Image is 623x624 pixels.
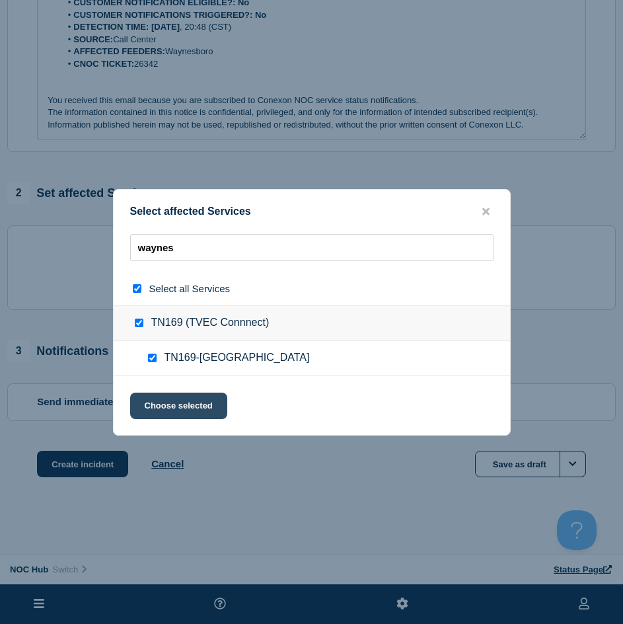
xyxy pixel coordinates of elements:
[114,305,510,341] div: TN169 (TVEC Connnect)
[130,393,227,419] button: Choose selected
[478,206,494,218] button: close button
[135,319,143,327] input: TN169 (TVEC Connnect) checkbox
[114,206,510,218] div: Select affected Services
[149,283,231,294] span: Select all Services
[130,234,494,261] input: Search
[148,354,157,362] input: TN169-Waynesboro checkbox
[165,352,310,365] span: TN169-[GEOGRAPHIC_DATA]
[133,284,141,293] input: select all checkbox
